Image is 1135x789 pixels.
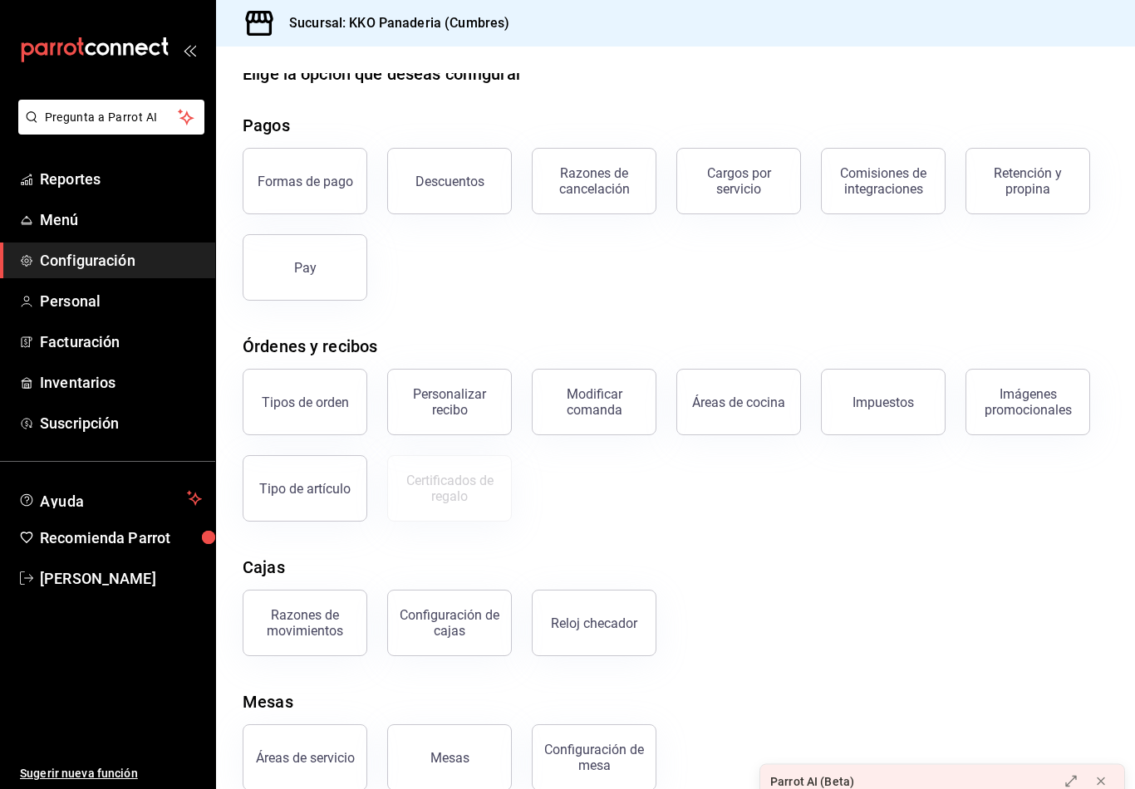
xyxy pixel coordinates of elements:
[965,148,1090,214] button: Retención y propina
[551,615,637,631] div: Reloj checador
[430,750,469,766] div: Mesas
[852,394,914,410] div: Impuestos
[20,765,202,782] span: Sugerir nueva función
[387,590,512,656] button: Configuración de cajas
[40,412,202,434] span: Suscripción
[40,168,202,190] span: Reportes
[243,689,293,714] div: Mesas
[543,386,646,418] div: Modificar comanda
[276,13,509,33] h3: Sucursal: KKO Panaderia (Cumbres)
[243,113,290,138] div: Pagos
[40,331,202,353] span: Facturación
[387,455,512,522] button: Certificados de regalo
[398,386,501,418] div: Personalizar recibo
[243,590,367,656] button: Razones de movimientos
[40,567,202,590] span: [PERSON_NAME]
[40,208,202,231] span: Menú
[262,394,349,410] div: Tipos de orden
[243,455,367,522] button: Tipo de artículo
[243,234,367,301] button: Pay
[387,369,512,435] button: Personalizar recibo
[253,607,356,639] div: Razones de movimientos
[821,148,946,214] button: Comisiones de integraciones
[45,109,179,126] span: Pregunta a Parrot AI
[832,165,935,197] div: Comisiones de integraciones
[40,249,202,272] span: Configuración
[532,369,656,435] button: Modificar comanda
[976,386,1079,418] div: Imágenes promocionales
[415,174,484,189] div: Descuentos
[532,590,656,656] button: Reloj checador
[692,394,785,410] div: Áreas de cocina
[965,369,1090,435] button: Imágenes promocionales
[18,100,204,135] button: Pregunta a Parrot AI
[243,61,522,86] div: Elige la opción que deseas configurar
[543,165,646,197] div: Razones de cancelación
[543,742,646,773] div: Configuración de mesa
[259,481,351,497] div: Tipo de artículo
[821,369,946,435] button: Impuestos
[40,290,202,312] span: Personal
[387,148,512,214] button: Descuentos
[12,120,204,138] a: Pregunta a Parrot AI
[532,148,656,214] button: Razones de cancelación
[40,488,180,508] span: Ayuda
[40,527,202,549] span: Recomienda Parrot
[976,165,1079,197] div: Retención y propina
[398,473,501,504] div: Certificados de regalo
[243,148,367,214] button: Formas de pago
[243,555,285,580] div: Cajas
[40,371,202,394] span: Inventarios
[687,165,790,197] div: Cargos por servicio
[256,750,355,766] div: Áreas de servicio
[676,369,801,435] button: Áreas de cocina
[243,334,377,359] div: Órdenes y recibos
[183,43,196,56] button: open_drawer_menu
[258,174,353,189] div: Formas de pago
[398,607,501,639] div: Configuración de cajas
[294,260,317,276] div: Pay
[243,369,367,435] button: Tipos de orden
[676,148,801,214] button: Cargos por servicio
